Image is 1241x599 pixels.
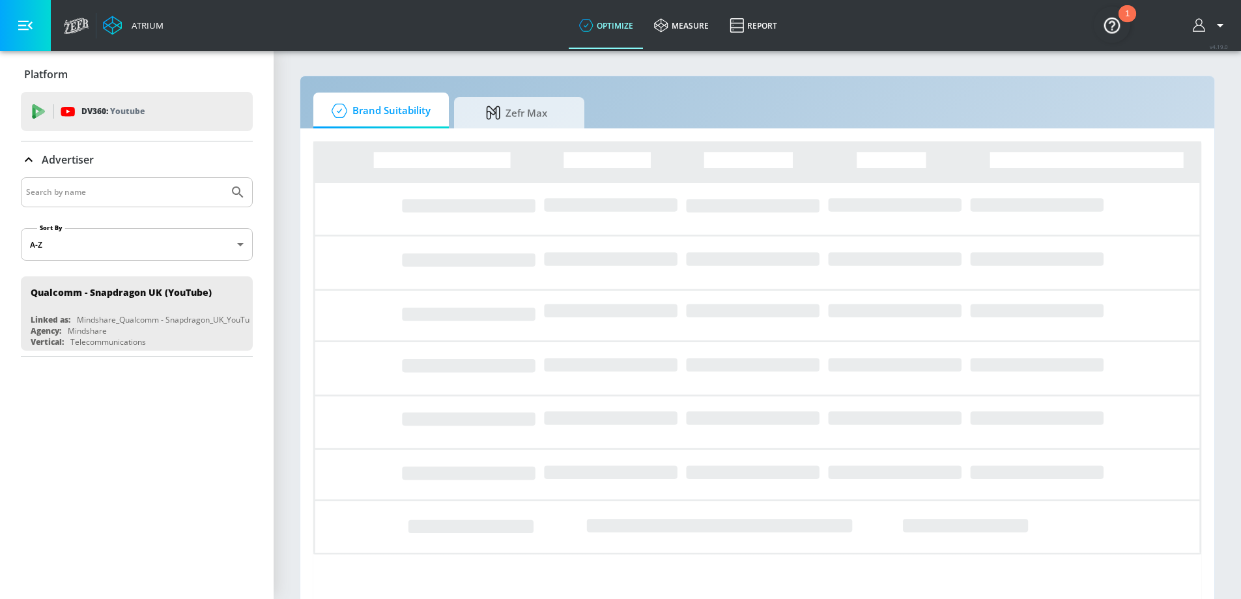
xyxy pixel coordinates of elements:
[1094,7,1130,43] button: Open Resource Center, 1 new notification
[21,276,253,351] div: Qualcomm - Snapdragon UK (YouTube)Linked as:Mindshare_Qualcomm - Snapdragon_UK_YouTube_GoogleAdsA...
[26,184,223,201] input: Search by name
[1125,14,1130,31] div: 1
[21,271,253,356] nav: list of Advertiser
[103,16,164,35] a: Atrium
[126,20,164,31] div: Atrium
[31,336,64,347] div: Vertical:
[31,325,61,336] div: Agency:
[68,325,107,336] div: Mindshare
[77,314,302,325] div: Mindshare_Qualcomm - Snapdragon_UK_YouTube_GoogleAds
[24,67,68,81] p: Platform
[569,2,644,49] a: optimize
[719,2,788,49] a: Report
[644,2,719,49] a: measure
[21,228,253,261] div: A-Z
[1210,43,1228,50] span: v 4.19.0
[42,153,94,167] p: Advertiser
[31,286,212,299] div: Qualcomm - Snapdragon UK (YouTube)
[21,56,253,93] div: Platform
[110,104,145,118] p: Youtube
[21,92,253,131] div: DV360: Youtube
[70,336,146,347] div: Telecommunications
[326,95,431,126] span: Brand Suitability
[21,141,253,178] div: Advertiser
[81,104,145,119] p: DV360:
[37,224,65,232] label: Sort By
[31,314,70,325] div: Linked as:
[467,97,566,128] span: Zefr Max
[21,177,253,356] div: Advertiser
